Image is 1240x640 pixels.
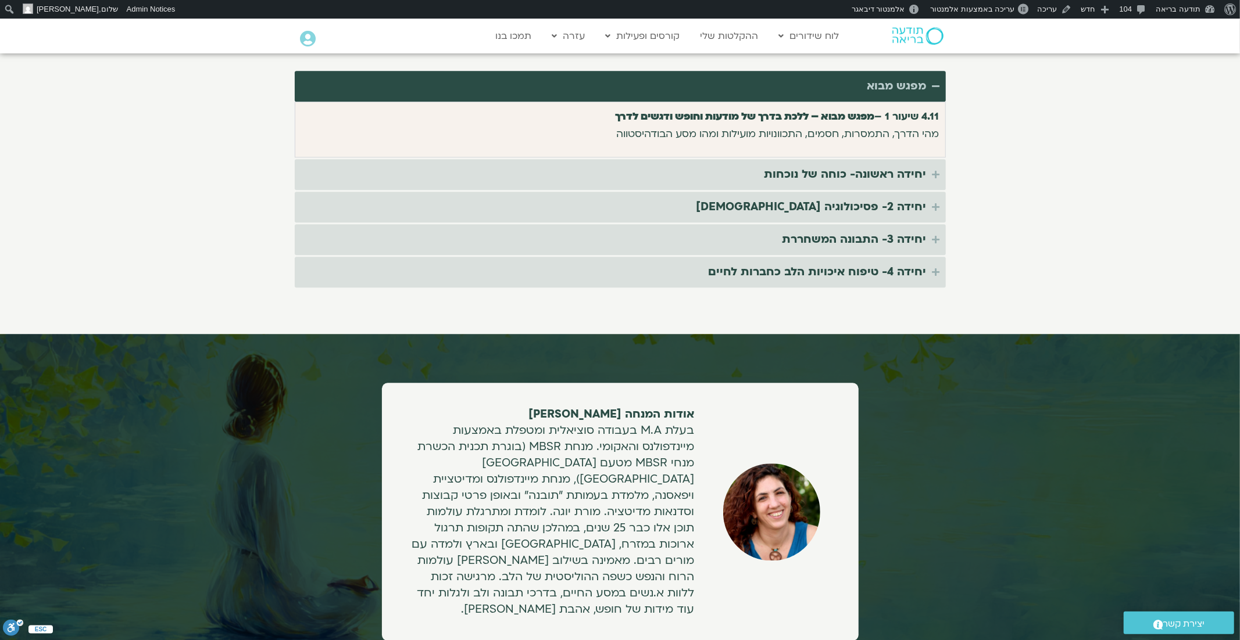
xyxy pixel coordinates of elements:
[867,77,927,96] div: מפגש מבוא
[490,25,538,47] a: תמכו בנו
[295,159,946,190] summary: יחידה ראשונה- כוחה של נוכחות
[930,5,1014,13] span: עריכה באמצעות אלמנטור
[709,263,927,282] div: יחידה 4- טיפוח איכויות הלב כחברות לחיים
[295,192,946,222] summary: יחידה 2- פסיכולוגיה [DEMOGRAPHIC_DATA]
[616,110,939,123] strong: 4.11 שיעור 1 –
[695,25,764,47] a: ההקלטות שלי
[546,25,591,47] a: עזרה
[696,197,927,217] div: יחידה 2- פסיכולוגיה [DEMOGRAPHIC_DATA]
[37,5,99,13] span: [PERSON_NAME]
[1163,616,1205,632] span: יצירת קשר
[617,127,939,141] span: מהי הדרך, התמסרות, חסמים, התכוונויות מועילות ומהו מסע הבודהיסטווה
[773,25,845,47] a: לוח שידורים
[892,27,944,45] img: תודעה בריאה
[1124,612,1234,634] a: יצירת קשר
[528,407,694,422] strong: אודות המנחה [PERSON_NAME]
[295,71,946,287] div: Accordion. Open links with Enter or Space, close with Escape, and navigate with Arrow Keys
[295,224,946,255] summary: יחידה 3- התבונה המשחררת
[295,257,946,287] summary: יחידה 4- טיפוח איכויות הלב כחברות לחיים
[600,25,686,47] a: קורסים ופעילות
[616,110,875,123] b: מפגש מבוא – ללכת בדרך של מודעות וחופש ודגשים לדרך
[764,165,927,184] div: יחידה ראשונה- כוחה של נוכחות
[295,71,946,102] summary: מפגש מבוא
[408,406,694,617] div: בעלת M.A בעבודה סוציאלית ומטפלת באמצעות מיינדפולנס והאקומי. מנחת MBSR (בוגרת תכנית הכשרת מנחי MBS...
[782,230,927,249] div: יחידה 3- התבונה המשחררת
